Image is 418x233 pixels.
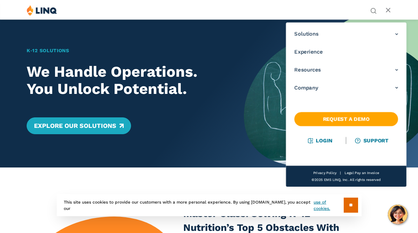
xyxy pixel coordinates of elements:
[356,137,389,144] a: Support
[294,112,398,126] a: Request a Demo
[308,137,332,144] a: Login
[27,47,227,54] h1: K‑12 Solutions
[313,171,336,175] a: Privacy Policy
[355,171,379,175] a: Pay an Invoice
[244,19,418,167] img: Home Banner
[388,205,407,224] button: Hello, have a question? Let’s chat.
[311,178,381,181] span: ©2025 EMS LINQ, Inc. All rights reserved
[294,30,318,38] span: Solutions
[294,66,321,74] span: Resources
[294,84,318,91] span: Company
[27,5,57,16] img: LINQ | K‑12 Software
[294,30,398,38] a: Solutions
[294,48,323,56] span: Experience
[286,22,406,187] nav: Primary Navigation
[27,63,227,98] h2: We Handle Operations. You Unlock Potential.
[385,7,391,14] button: Open Main Menu
[314,199,343,212] a: use of cookies.
[344,171,354,175] a: Legal
[294,48,398,56] a: Experience
[294,84,398,91] a: Company
[370,7,377,13] button: Open Search Bar
[57,194,362,216] div: This site uses cookies to provide our customers with a more personal experience. By using [DOMAIN...
[27,117,131,134] a: Explore Our Solutions
[370,5,377,13] nav: Utility Navigation
[294,66,398,74] a: Resources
